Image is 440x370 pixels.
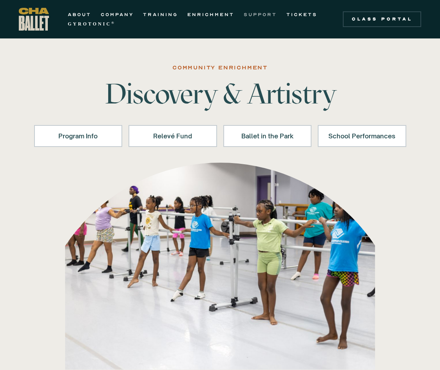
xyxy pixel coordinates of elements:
[328,131,396,141] div: School Performances
[244,10,277,19] a: SUPPORT
[98,80,342,108] h1: Discovery & Artistry
[68,19,116,29] a: GYROTONIC®
[68,21,111,27] strong: GYROTONIC
[348,16,416,22] div: Class Portal
[343,11,421,27] a: Class Portal
[34,125,123,147] a: Program Info
[172,63,268,73] div: COMMUNITY ENRICHMENT
[234,131,302,141] div: Ballet in the Park
[139,131,207,141] div: Relevé Fund
[318,125,406,147] a: School Performances
[19,8,49,31] a: home
[143,10,178,19] a: TRAINING
[187,10,234,19] a: ENRICHMENT
[129,125,217,147] a: Relevé Fund
[286,10,317,19] a: TICKETS
[223,125,312,147] a: Ballet in the Park
[111,21,116,25] sup: ®
[101,10,134,19] a: COMPANY
[44,131,112,141] div: Program Info
[68,10,91,19] a: ABOUT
